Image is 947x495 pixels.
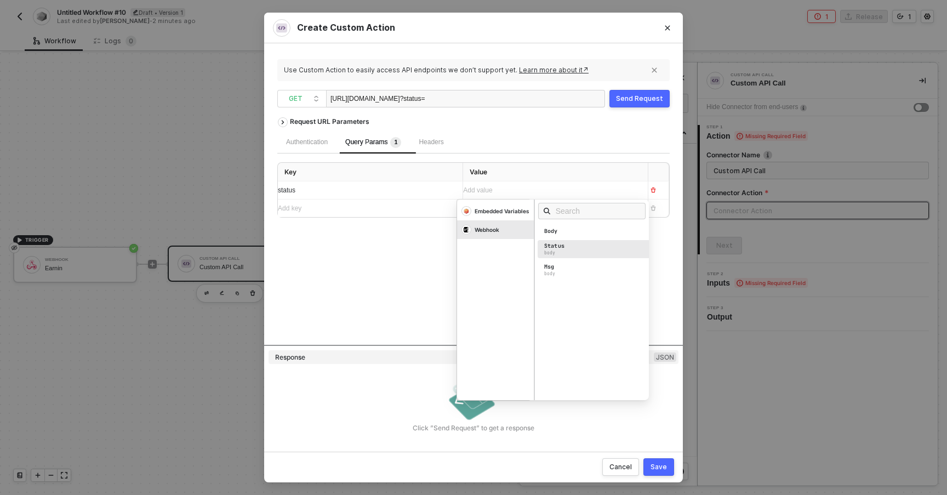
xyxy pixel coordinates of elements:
[446,369,501,424] img: empty-state-send-request
[275,353,305,362] div: Response
[278,163,463,182] th: Key
[289,90,320,107] span: GET
[462,207,471,215] img: Embedded Variables
[269,424,678,433] div: Click ”Send Request” to get a response
[276,22,287,33] img: integration-icon
[475,226,499,234] div: Webhook
[395,139,398,145] span: 1
[544,250,556,256] div: body
[609,463,632,471] div: Cancel
[286,137,328,147] div: Authentication
[419,138,443,146] span: Headers
[643,458,674,476] button: Save
[654,352,676,362] span: JSON
[330,90,440,108] div: [URL][DOMAIN_NAME]
[651,463,667,471] div: Save
[519,66,589,74] a: Learn more about it↗
[544,227,558,235] div: Body
[345,138,401,146] span: Query Params
[278,121,287,125] span: icon-arrow-right
[651,67,658,73] span: icon-close
[278,186,295,194] span: status
[556,205,635,217] input: Search
[616,94,663,103] div: Send Request
[400,95,425,103] span: ?status=
[390,137,401,148] sup: 1
[284,66,646,75] div: Use Custom Action to easily access API endpoints we don’t support yet.
[609,90,670,107] button: Send Request
[273,19,674,37] div: Create Custom Action
[463,163,648,182] th: Value
[602,458,639,476] button: Cancel
[284,112,375,132] div: Request URL Parameters
[544,242,565,250] div: Status
[652,13,683,43] button: Close
[544,271,556,277] div: body
[544,263,555,271] div: Msg
[462,225,471,234] img: Earnin
[475,207,529,215] div: Embedded Variables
